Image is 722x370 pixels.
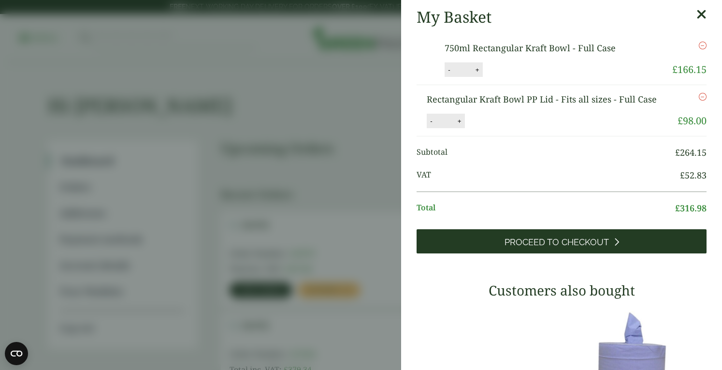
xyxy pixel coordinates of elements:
[427,117,435,125] button: -
[672,63,678,76] span: £
[699,42,707,49] a: Remove this item
[445,66,453,74] button: -
[675,147,707,158] bdi: 264.15
[678,114,707,127] bdi: 98.00
[417,202,675,215] span: Total
[417,169,680,182] span: VAT
[675,202,680,214] span: £
[417,282,707,299] h3: Customers also bought
[417,8,491,26] h2: My Basket
[505,237,609,248] span: Proceed to Checkout
[675,202,707,214] bdi: 316.98
[445,42,616,54] a: 750ml Rectangular Kraft Bowl - Full Case
[417,229,707,253] a: Proceed to Checkout
[417,146,675,159] span: Subtotal
[672,63,707,76] bdi: 166.15
[680,169,685,181] span: £
[675,147,680,158] span: £
[699,93,707,101] a: Remove this item
[427,93,657,105] a: Rectangular Kraft Bowl PP Lid - Fits all sizes - Full Case
[455,117,464,125] button: +
[5,342,28,365] button: Open CMP widget
[680,169,707,181] bdi: 52.83
[473,66,482,74] button: +
[678,114,683,127] span: £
